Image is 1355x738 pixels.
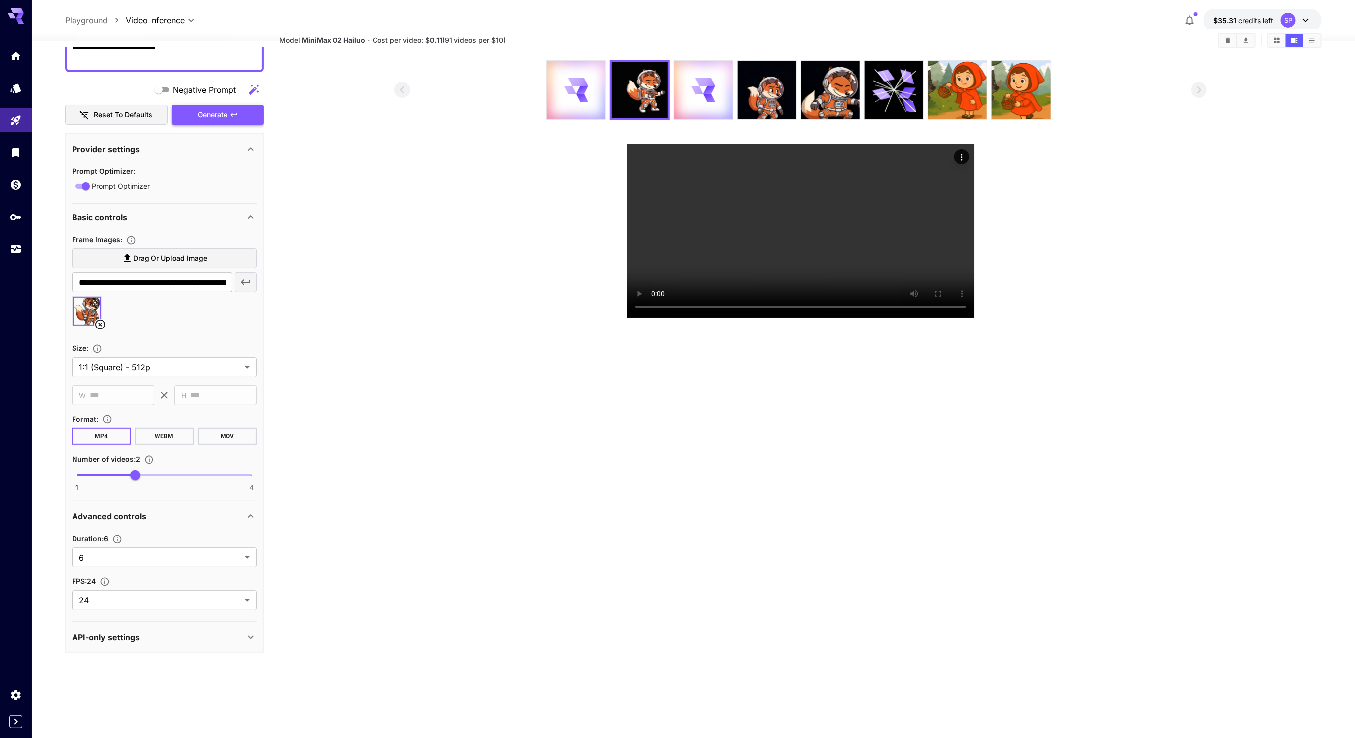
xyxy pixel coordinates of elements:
div: Advanced controls [72,504,257,528]
span: credits left [1238,16,1273,25]
div: Provider settings [72,137,257,161]
span: 1:1 (Square) - 512p [79,361,241,373]
span: Number of videos : 2 [72,455,140,463]
button: $35.3079SP [1204,9,1322,32]
button: Set the number of duration [108,534,126,544]
span: Frame Images : [72,235,122,244]
div: Settings [10,689,22,701]
div: Home [10,50,22,62]
img: ZB3C9QAAAAZJREFUAwChiX5f5zktHAAAAABJRU5ErkJggg== [928,61,987,119]
p: Basic controls [72,211,127,223]
span: Prompt Optimizer : [72,167,135,175]
div: Usage [10,243,22,255]
p: Provider settings [72,143,140,155]
b: MiniMax 02 Hailuo [302,36,366,44]
nav: breadcrumb [65,14,126,26]
button: Adjust the dimensions of the generated image by specifying its width and height in pixels, or sel... [88,344,106,354]
span: Video Inference [126,14,185,26]
button: Download All [1237,34,1255,47]
img: JYhgdQAAAAZJREFUAwAtouI744XtyQAAAABJRU5ErkJggg== [801,61,860,119]
div: Playground [10,114,22,127]
div: Clear videosDownload All [1218,33,1256,48]
p: Advanced controls [72,510,146,522]
div: SP [1281,13,1296,28]
span: Model: [280,36,366,44]
span: 4 [249,483,254,492]
span: Duration : 6 [72,534,108,543]
button: Show videos in list view [1303,34,1321,47]
button: Reset to defaults [65,105,168,125]
div: Basic controls [72,205,257,229]
div: Actions [954,149,969,164]
span: Generate [198,109,228,121]
button: WEBM [135,428,194,445]
span: Negative Prompt [173,84,236,96]
label: Drag or upload image [72,248,257,269]
button: Expand sidebar [9,715,22,728]
button: MP4 [72,428,131,445]
div: API-only settings [72,625,257,649]
button: Generate [172,105,263,125]
p: · [368,34,370,46]
button: Show videos in video view [1286,34,1303,47]
button: Set the fps [96,577,114,587]
img: 2mDy1gAAAAZJREFUAwBt2umEmln7ygAAAABJRU5ErkJggg== [738,61,796,119]
b: 0.11 [430,36,442,44]
span: FPS : 24 [72,577,96,585]
p: API-only settings [72,631,140,643]
div: Wallet [10,178,22,191]
span: H [181,390,186,401]
span: Format : [72,415,98,423]
span: 6 [79,552,241,564]
span: Drag or upload image [133,252,207,265]
button: Show videos in grid view [1268,34,1285,47]
img: 8z5YqlAAAABklEQVQDAMl5A9BL+RgqAAAAAElFTkSuQmCC [992,61,1051,119]
span: 24 [79,594,241,606]
div: Library [10,146,22,159]
button: Clear videos [1219,34,1237,47]
span: Cost per video: $ (91 videos per $10) [373,36,506,44]
span: Prompt Optimizer [92,181,150,191]
a: Playground [65,14,108,26]
div: Show videos in grid viewShow videos in video viewShow videos in list view [1267,33,1322,48]
button: MOV [198,428,257,445]
button: Choose the file format for the output video. [98,414,116,424]
div: Models [10,82,22,94]
div: API Keys [10,211,22,223]
span: 1 [75,483,78,492]
button: Upload frame images. [122,235,140,245]
img: sbauawAAAAZJREFUAwCUeQkBeaXFnQAAAABJRU5ErkJggg== [612,62,668,118]
button: Specify how many videos to generate in a single request. Each video generation will be charged se... [140,455,158,465]
span: W [79,390,86,401]
span: Size : [72,344,88,352]
span: $35.31 [1213,16,1238,25]
div: $35.3079 [1213,15,1273,26]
